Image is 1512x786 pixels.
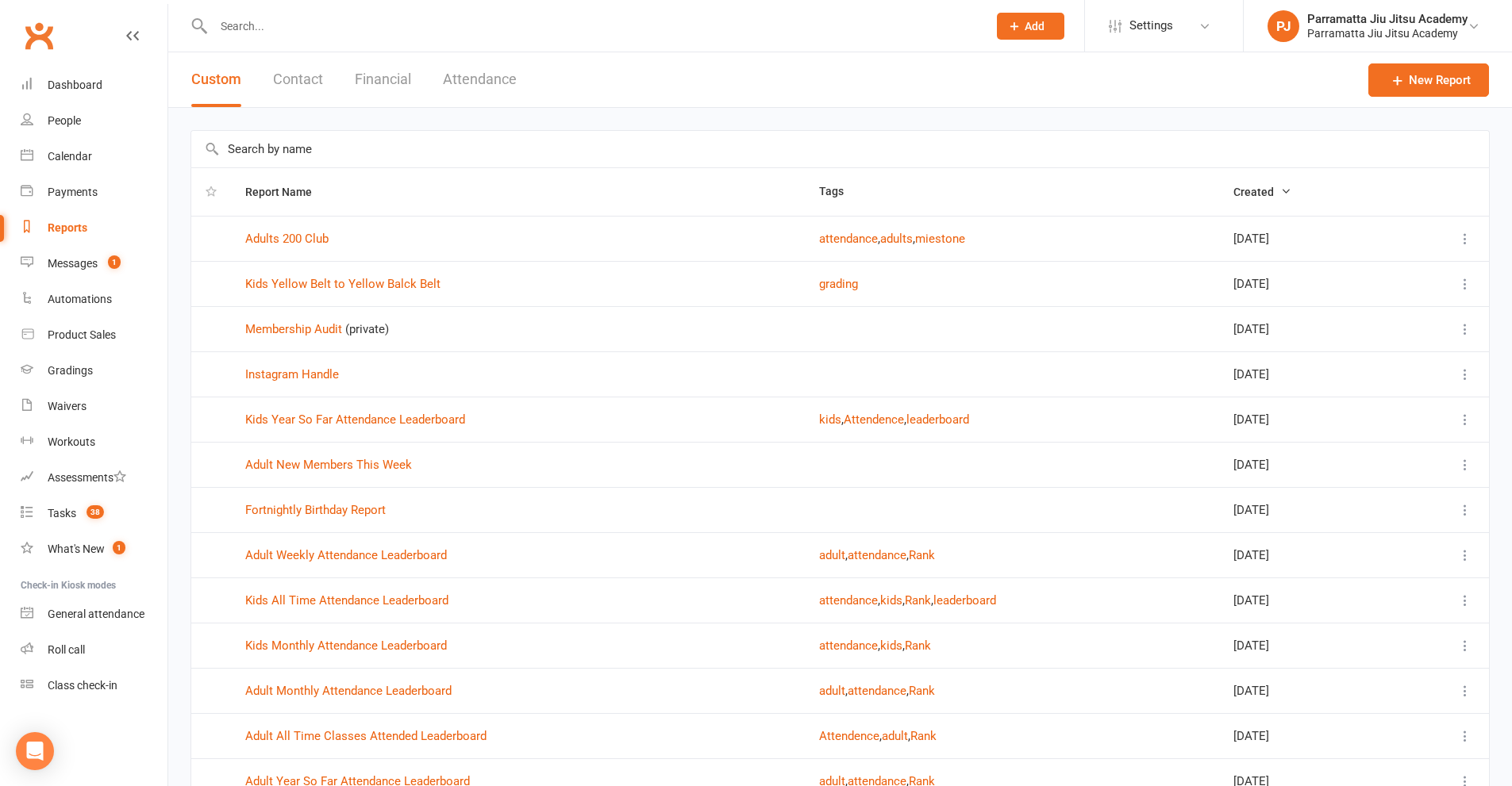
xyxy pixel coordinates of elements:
button: Created [1233,182,1291,201]
a: People [21,103,167,139]
a: Adult Weekly Attendance Leaderboard [245,548,447,562]
input: Search by name [191,131,1489,167]
div: Class check-in [48,679,117,692]
div: Waivers [48,400,87,412]
span: , [913,232,915,246]
button: Custom [191,52,241,107]
div: Dashboard [48,79,102,91]
a: Adult Monthly Attendance Leaderboard [245,684,452,698]
a: Reports [21,210,167,246]
div: Reports [48,221,87,234]
a: Adult New Members This Week [245,458,412,472]
a: Instagram Handle [245,367,339,381]
span: , [906,684,909,698]
button: attendance [819,636,878,655]
a: New Report [1368,63,1489,97]
div: Payments [48,186,98,198]
a: Class kiosk mode [21,668,167,704]
button: Attendence [819,727,879,746]
span: Settings [1129,8,1173,44]
a: Gradings [21,353,167,389]
a: General attendance kiosk mode [21,596,167,632]
a: Clubworx [19,16,59,56]
div: Product Sales [48,328,116,341]
a: Messages 1 [21,246,167,282]
button: Rank [909,546,935,565]
button: kids [880,591,902,610]
button: adult [882,727,908,746]
div: Parramatta Jiu Jitsu Academy [1307,26,1468,40]
button: Financial [355,52,411,107]
button: leaderboard [906,410,969,429]
button: leaderboard [933,591,996,610]
a: Assessments [21,460,167,496]
div: Messages [48,257,98,270]
div: General attendance [48,608,144,620]
a: Kids Year So Far Attendance Leaderboard [245,412,465,427]
td: [DATE] [1219,442,1394,487]
button: kids [880,636,902,655]
td: [DATE] [1219,668,1394,713]
td: [DATE] [1219,487,1394,532]
span: , [845,684,848,698]
a: Calendar [21,139,167,174]
a: Adults 200 Club [245,232,329,246]
button: Attendance [443,52,517,107]
a: What's New1 [21,531,167,567]
a: Kids All Time Attendance Leaderboard [245,593,448,608]
div: What's New [48,543,105,555]
div: Automations [48,293,112,305]
button: Rank [905,591,931,610]
span: , [879,729,882,743]
span: , [904,412,906,427]
td: [DATE] [1219,306,1394,351]
button: Attendence [844,410,904,429]
span: , [878,638,880,653]
span: 1 [113,541,125,554]
button: miestone [915,229,965,248]
a: Product Sales [21,317,167,353]
button: adult [819,681,845,700]
button: Contact [273,52,323,107]
span: , [902,593,905,608]
a: Kids Yellow Belt to Yellow Balck Belt [245,277,441,291]
span: Report Name [245,186,329,198]
input: Search... [209,15,976,37]
button: adults [880,229,913,248]
a: Roll call [21,632,167,668]
span: , [931,593,933,608]
a: Membership Audit [245,322,342,336]
span: , [841,412,844,427]
span: , [878,593,880,608]
td: [DATE] [1219,261,1394,306]
span: 1 [108,255,121,269]
a: Payments [21,174,167,210]
span: Created [1233,186,1291,198]
td: [DATE] [1219,623,1394,668]
div: Open Intercom Messenger [16,732,54,770]
div: Parramatta Jiu Jitsu Academy [1307,12,1468,26]
div: PJ [1268,10,1299,42]
a: Tasks 38 [21,496,167,531]
button: grading [819,274,858,293]
a: Kids Monthly Attendance Leaderboard [245,638,447,653]
button: adult [819,546,845,565]
td: [DATE] [1219,713,1394,758]
th: Tags [805,168,1219,216]
td: [DATE] [1219,351,1394,397]
a: Workouts [21,424,167,460]
span: , [845,548,848,562]
span: 38 [87,505,104,519]
div: Roll call [48,643,85,656]
span: , [908,729,910,743]
button: Rank [910,727,937,746]
a: Dashboard [21,67,167,103]
button: attendance [819,229,878,248]
button: kids [819,410,841,429]
button: attendance [819,591,878,610]
a: Waivers [21,389,167,424]
button: Add [997,13,1064,40]
button: attendance [848,546,906,565]
td: [DATE] [1219,216,1394,261]
div: Tasks [48,507,76,520]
